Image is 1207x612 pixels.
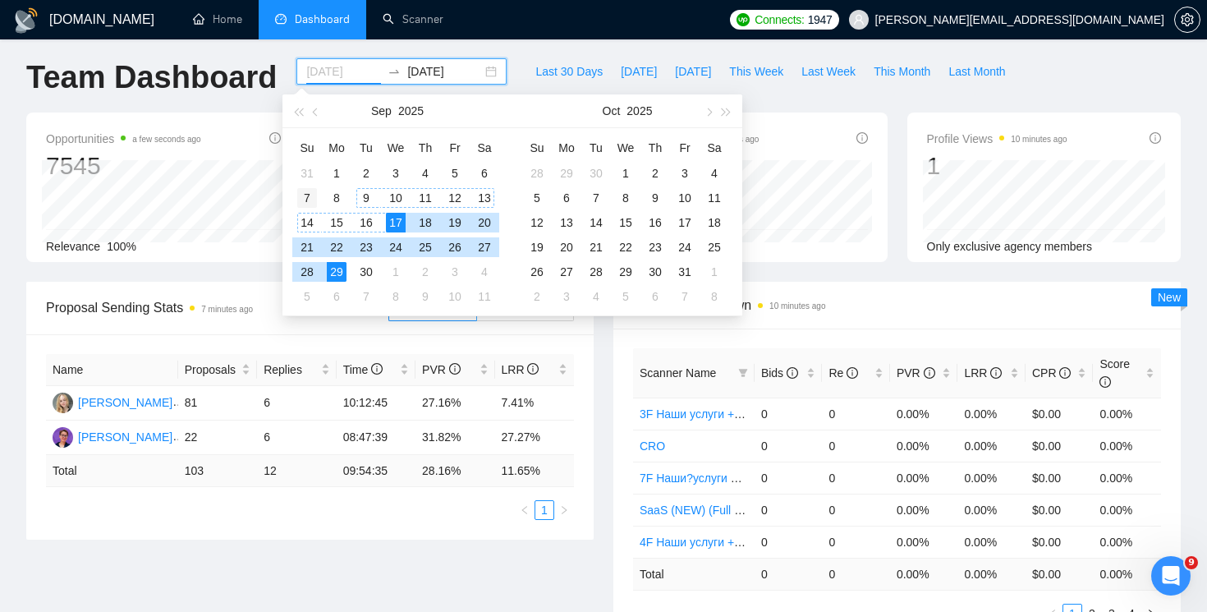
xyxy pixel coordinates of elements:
[386,287,406,306] div: 8
[522,210,552,235] td: 2025-10-12
[327,213,346,232] div: 15
[445,262,465,282] div: 3
[440,260,470,284] td: 2025-10-03
[381,210,411,235] td: 2025-09-17
[640,407,914,421] a: 3F Наши услуги + не известна ЦА (минус наша ЦА)
[292,161,322,186] td: 2025-08-31
[1026,398,1094,430] td: $0.00
[527,213,547,232] div: 12
[939,58,1014,85] button: Last Month
[440,210,470,235] td: 2025-09-19
[322,210,351,235] td: 2025-09-15
[495,386,575,421] td: 7.41%
[475,287,494,306] div: 11
[675,163,695,183] div: 3
[78,393,172,412] div: [PERSON_NAME]
[581,284,611,309] td: 2025-11-04
[264,361,317,379] span: Replies
[557,188,576,208] div: 6
[640,366,716,380] span: Scanner Name
[552,260,581,284] td: 2025-10-27
[107,240,136,253] span: 100%
[927,129,1067,149] span: Profile Views
[586,237,606,257] div: 21
[415,287,435,306] div: 9
[46,150,201,182] div: 7545
[586,262,606,282] div: 28
[557,287,576,306] div: 3
[411,260,440,284] td: 2025-10-02
[381,161,411,186] td: 2025-09-03
[666,58,720,85] button: [DATE]
[616,163,636,183] div: 1
[445,188,465,208] div: 12
[132,135,200,144] time: a few seconds ago
[675,213,695,232] div: 17
[527,363,539,375] span: info-circle
[46,129,201,149] span: Opportunities
[527,237,547,257] div: 19
[407,62,482,81] input: End date
[475,213,494,232] div: 20
[1032,366,1071,380] span: CPR
[1158,291,1181,304] span: New
[292,284,322,309] td: 2025-10-05
[415,386,494,421] td: 27.16%
[557,213,576,232] div: 13
[808,11,833,29] span: 1947
[306,62,381,81] input: Start date
[445,287,465,306] div: 10
[356,262,376,282] div: 30
[822,430,890,462] td: 0
[178,354,257,386] th: Proposals
[761,366,798,380] span: Bids
[178,421,257,455] td: 22
[386,237,406,257] div: 24
[948,62,1005,81] span: Last Month
[351,161,381,186] td: 2025-09-02
[611,135,640,161] th: We
[640,135,670,161] th: Th
[475,237,494,257] div: 27
[53,395,172,408] a: KK[PERSON_NAME]
[1093,430,1161,462] td: 0.00%
[1093,398,1161,430] td: 0.00%
[552,135,581,161] th: Mo
[856,132,868,144] span: info-circle
[371,94,392,127] button: Sep
[1185,556,1198,569] span: 9
[890,398,958,430] td: 0.00%
[704,213,724,232] div: 18
[351,284,381,309] td: 2025-10-07
[257,354,336,386] th: Replies
[440,284,470,309] td: 2025-10-10
[269,132,281,144] span: info-circle
[356,163,376,183] div: 2
[559,505,569,515] span: right
[415,262,435,282] div: 2
[327,287,346,306] div: 6
[322,235,351,260] td: 2025-09-22
[46,455,178,487] td: Total
[700,186,729,210] td: 2025-10-11
[621,62,657,81] span: [DATE]
[415,188,435,208] div: 11
[552,210,581,235] td: 2025-10-13
[640,439,665,453] a: CRO
[735,361,751,385] span: filter
[640,235,670,260] td: 2025-10-23
[411,186,440,210] td: 2025-09-11
[388,65,401,78] span: to
[865,58,939,85] button: This Month
[897,366,935,380] span: PVR
[470,135,499,161] th: Sa
[327,163,346,183] div: 1
[292,186,322,210] td: 2025-09-07
[386,262,406,282] div: 1
[351,210,381,235] td: 2025-09-16
[440,161,470,186] td: 2025-09-05
[381,135,411,161] th: We
[675,237,695,257] div: 24
[297,262,317,282] div: 28
[611,186,640,210] td: 2025-10-08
